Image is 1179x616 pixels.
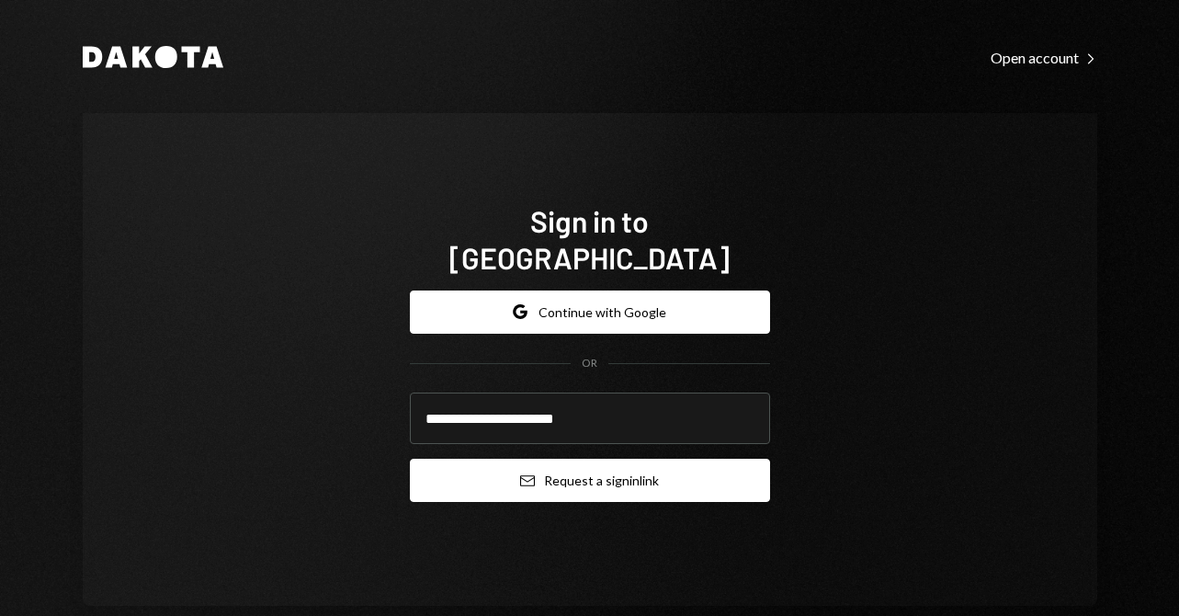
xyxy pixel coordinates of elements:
button: Request a signinlink [410,459,770,502]
div: Open account [991,49,1097,67]
div: OR [582,356,597,371]
button: Continue with Google [410,291,770,334]
h1: Sign in to [GEOGRAPHIC_DATA] [410,202,770,276]
a: Open account [991,47,1097,67]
